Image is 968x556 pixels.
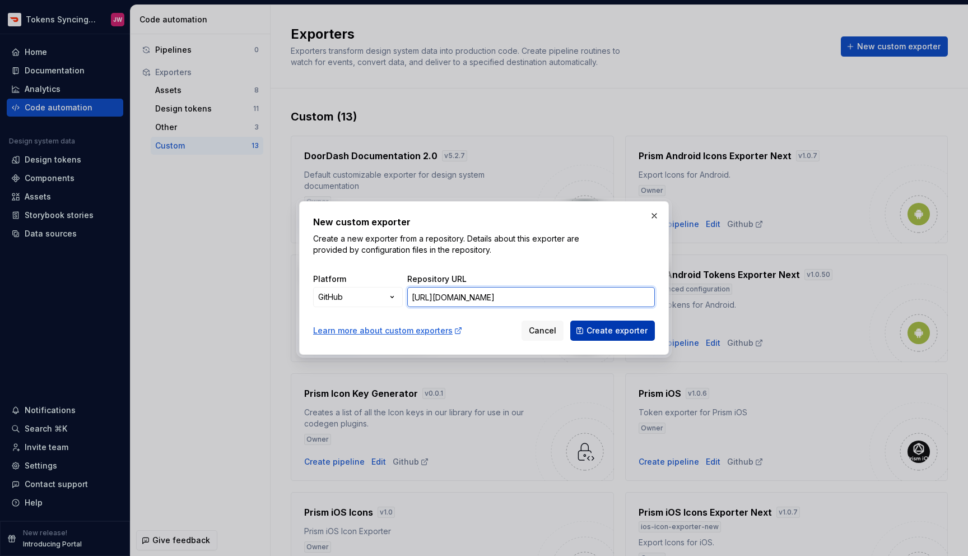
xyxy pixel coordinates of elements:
[313,215,655,229] h2: New custom exporter
[529,325,556,336] span: Cancel
[522,321,564,341] button: Cancel
[313,325,463,336] a: Learn more about custom exporters
[587,325,648,336] span: Create exporter
[313,274,346,285] label: Platform
[313,233,582,256] p: Create a new exporter from a repository. Details about this exporter are provided by configuratio...
[570,321,655,341] button: Create exporter
[407,274,467,285] label: Repository URL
